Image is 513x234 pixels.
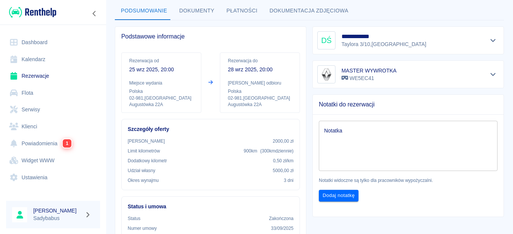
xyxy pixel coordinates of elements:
button: Pokaż szczegóły [487,69,499,80]
a: Renthelp logo [6,6,56,18]
a: Serwisy [6,101,100,118]
p: 25 wrz 2025, 20:00 [129,66,193,74]
p: 900 km [244,148,294,154]
p: Okres wynajmu [128,177,159,184]
h6: Status i umowa [128,203,294,211]
p: Polska [129,88,193,95]
p: 02-981 , [GEOGRAPHIC_DATA] [228,95,292,102]
p: 02-981 , [GEOGRAPHIC_DATA] [129,95,193,102]
p: 33/09/2025 [271,225,294,232]
button: Dokumentacja zdjęciowa [264,2,355,20]
a: Flota [6,85,100,102]
p: [PERSON_NAME] [128,138,165,145]
a: Widget WWW [6,152,100,169]
p: 0,50 zł /km [273,157,294,164]
a: Klienci [6,118,100,135]
a: Dashboard [6,34,100,51]
a: Ustawienia [6,169,100,186]
p: Dodatkowy kilometr [128,157,167,164]
p: Zakończona [269,215,294,222]
p: Numer umowy [128,225,157,232]
p: Status [128,215,141,222]
button: Dodaj notatkę [319,190,358,202]
p: Rezerwacja od [129,57,193,64]
button: Dokumenty [173,2,221,20]
span: 1 [63,139,71,148]
span: Notatki do rezerwacji [319,101,498,108]
p: 28 wrz 2025, 20:00 [228,66,292,74]
h6: Szczegóły oferty [128,125,294,133]
p: 5000,00 zł [273,167,294,174]
p: Miejsce wydania [129,80,193,86]
div: DŚ [317,31,335,49]
h6: [PERSON_NAME] [33,207,82,214]
p: Rezerwacja do [228,57,292,64]
span: Podstawowe informacje [121,33,300,40]
p: Polska [228,88,292,95]
img: Renthelp logo [9,6,56,18]
img: Image [319,67,334,82]
p: Sadybabus [33,214,82,222]
button: Zwiń nawigację [89,9,100,18]
span: ( 300 km dziennie ) [260,148,294,154]
a: Powiadomienia1 [6,135,100,152]
p: Taylora 3/10 , [GEOGRAPHIC_DATA] [341,40,426,48]
button: Podsumowanie [115,2,173,20]
p: Limit kilometrów [128,148,160,154]
button: Płatności [221,2,264,20]
p: WE5EC41 [341,74,396,82]
p: Udział własny [128,167,155,174]
p: 2000,00 zł [273,138,294,145]
p: Augustówka 22A [228,102,292,108]
p: [PERSON_NAME] odbioru [228,80,292,86]
a: Kalendarz [6,51,100,68]
button: Pokaż szczegóły [487,35,499,46]
p: Augustówka 22A [129,102,193,108]
h6: MASTER WYWROTKA [341,67,396,74]
p: Notatki widoczne są tylko dla pracowników wypożyczalni. [319,177,498,184]
p: 3 dni [284,177,294,184]
a: Rezerwacje [6,68,100,85]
